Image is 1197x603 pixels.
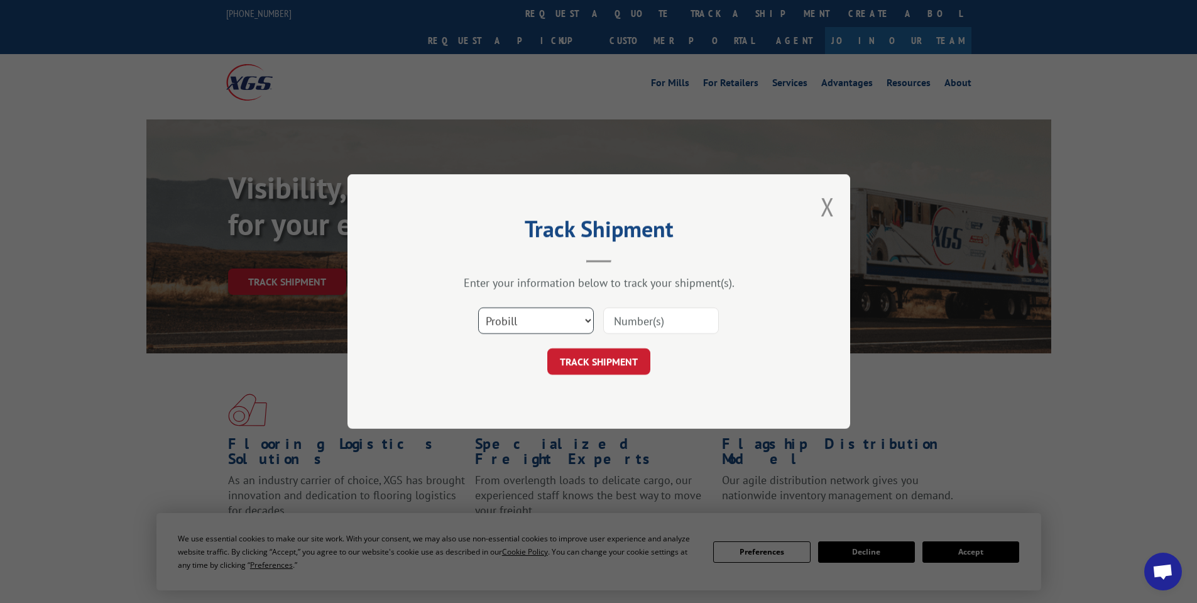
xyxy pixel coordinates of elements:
button: Close modal [821,190,834,223]
h2: Track Shipment [410,220,787,244]
input: Number(s) [603,307,719,334]
div: Enter your information below to track your shipment(s). [410,275,787,290]
button: TRACK SHIPMENT [547,348,650,375]
div: Open chat [1144,553,1182,590]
